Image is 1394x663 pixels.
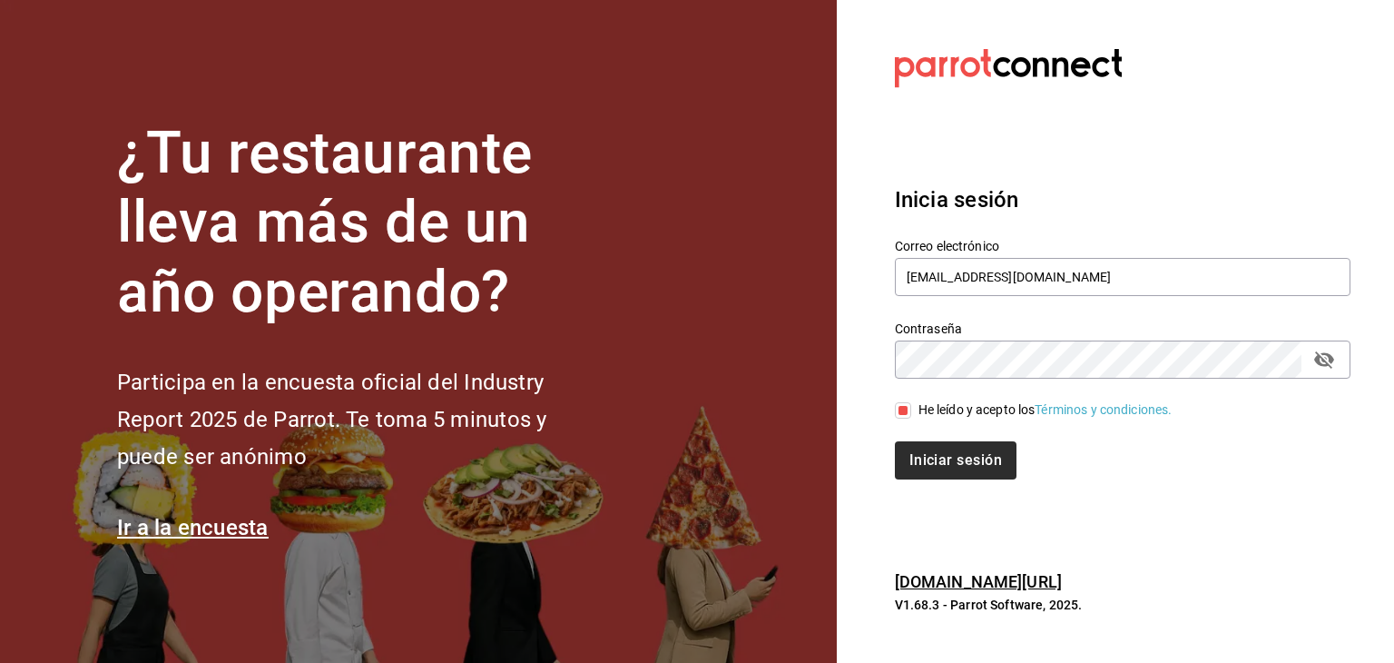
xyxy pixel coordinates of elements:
a: [DOMAIN_NAME][URL] [895,572,1062,591]
label: Correo electrónico [895,239,1350,252]
a: Términos y condiciones. [1035,402,1172,417]
button: Iniciar sesión [895,441,1016,480]
a: Ir a la encuesta [117,515,269,540]
button: passwordField [1309,344,1340,375]
h1: ¿Tu restaurante lleva más de un año operando? [117,119,607,328]
p: V1.68.3 - Parrot Software, 2025. [895,596,1350,614]
div: He leído y acepto los [918,401,1173,420]
h2: Participa en la encuesta oficial del Industry Report 2025 de Parrot. Te toma 5 minutos y puede se... [117,364,607,475]
label: Contraseña [895,322,1350,334]
h3: Inicia sesión [895,183,1350,216]
input: Ingresa tu correo electrónico [895,258,1350,296]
